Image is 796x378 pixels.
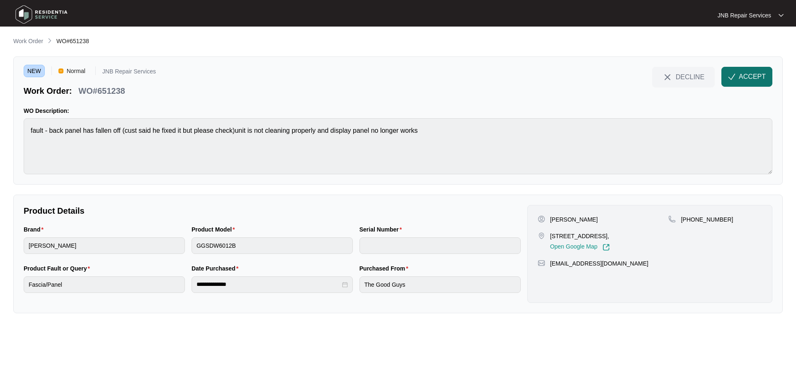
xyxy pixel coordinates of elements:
[24,85,72,97] p: Work Order:
[102,68,156,77] p: JNB Repair Services
[663,72,672,82] img: close-Icon
[652,67,715,87] button: close-IconDECLINE
[24,205,521,217] p: Product Details
[721,67,772,87] button: check-IconACCEPT
[24,107,772,115] p: WO Description:
[718,11,771,20] p: JNB Repair Services
[24,237,185,254] input: Brand
[63,65,89,77] span: Normal
[359,237,521,254] input: Serial Number
[538,215,545,223] img: user-pin
[24,225,47,234] label: Brand
[739,72,766,82] span: ACCEPT
[550,232,610,240] p: [STREET_ADDRESS],
[538,232,545,239] img: map-pin
[668,215,676,223] img: map-pin
[24,65,45,77] span: NEW
[359,264,412,273] label: Purchased From
[58,68,63,73] img: Vercel Logo
[12,2,70,27] img: residentia service logo
[359,276,521,293] input: Purchased From
[550,244,610,251] a: Open Google Map
[46,37,53,44] img: chevron-right
[192,237,353,254] input: Product Model
[681,215,733,224] p: [PHONE_NUMBER]
[197,280,340,289] input: Date Purchased
[12,37,45,46] a: Work Order
[13,37,43,45] p: Work Order
[602,244,610,251] img: Link-External
[192,264,242,273] label: Date Purchased
[24,276,185,293] input: Product Fault or Query
[728,73,735,80] img: check-Icon
[24,264,93,273] label: Product Fault or Query
[538,259,545,267] img: map-pin
[550,259,648,268] p: [EMAIL_ADDRESS][DOMAIN_NAME]
[779,13,784,17] img: dropdown arrow
[192,225,238,234] label: Product Model
[24,118,772,174] textarea: fault - back panel has fallen off (cust said he fixed it but please check)unit is not cleaning pr...
[359,225,405,234] label: Serial Number
[78,85,125,97] p: WO#651238
[676,72,704,81] span: DECLINE
[56,38,89,44] span: WO#651238
[550,215,598,224] p: [PERSON_NAME]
